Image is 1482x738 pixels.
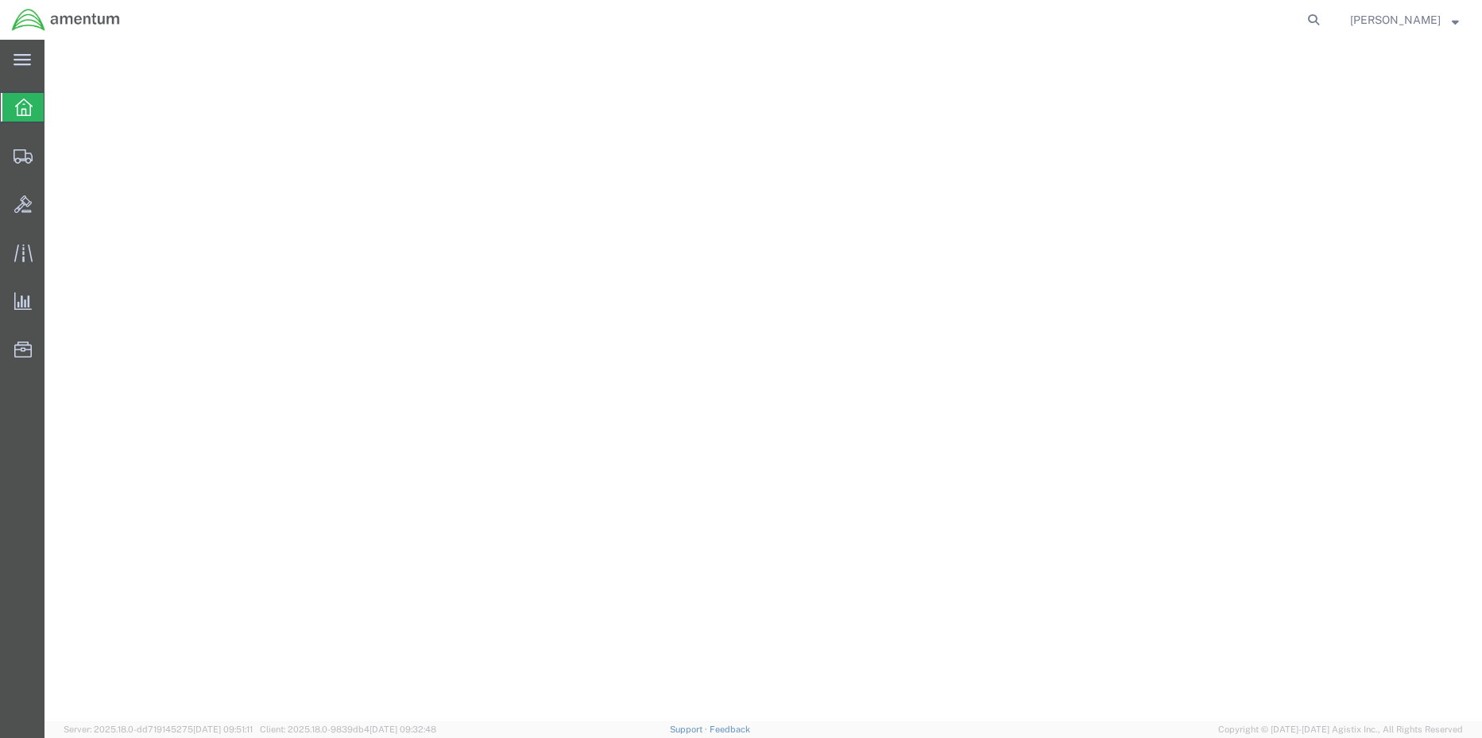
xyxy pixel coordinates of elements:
[670,724,710,734] a: Support
[64,724,253,734] span: Server: 2025.18.0-dd719145275
[11,8,121,32] img: logo
[44,40,1482,721] iframe: FS Legacy Container
[1218,723,1463,736] span: Copyright © [DATE]-[DATE] Agistix Inc., All Rights Reserved
[260,724,436,734] span: Client: 2025.18.0-9839db4
[370,724,436,734] span: [DATE] 09:32:48
[1350,11,1441,29] span: Rebecca Thorstenson
[710,724,750,734] a: Feedback
[1349,10,1460,29] button: [PERSON_NAME]
[193,724,253,734] span: [DATE] 09:51:11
